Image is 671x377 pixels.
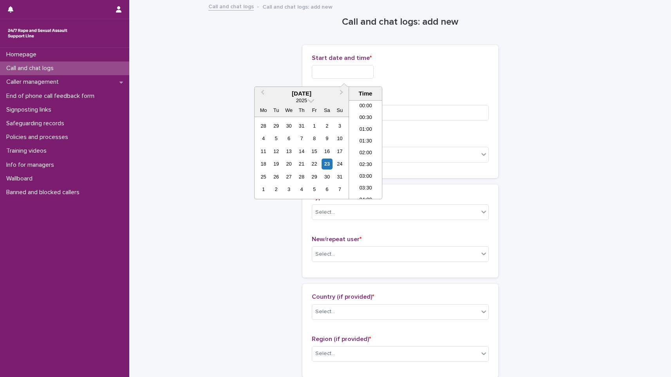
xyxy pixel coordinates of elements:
[262,2,333,11] p: Call and chat logs: add new
[322,146,332,157] div: Choose Saturday, 16 August 2025
[271,159,281,169] div: Choose Tuesday, 19 August 2025
[315,350,335,358] div: Select...
[335,184,345,195] div: Choose Sunday, 7 September 2025
[3,92,101,100] p: End of phone call feedback form
[309,133,320,144] div: Choose Friday, 8 August 2025
[322,105,332,115] div: Sa
[322,133,332,144] div: Choose Saturday, 9 August 2025
[309,159,320,169] div: Choose Friday, 22 August 2025
[255,90,349,97] div: [DATE]
[322,159,332,169] div: Choose Saturday, 23 August 2025
[302,16,498,28] h1: Call and chat logs: add new
[3,189,86,196] p: Banned and blocked callers
[284,133,294,144] div: Choose Wednesday, 6 August 2025
[349,183,382,195] li: 03:30
[284,171,294,182] div: Choose Wednesday, 27 August 2025
[257,119,346,196] div: month 2025-08
[335,105,345,115] div: Su
[3,175,39,182] p: Wallboard
[258,171,269,182] div: Choose Monday, 25 August 2025
[296,133,307,144] div: Choose Thursday, 7 August 2025
[3,65,60,72] p: Call and chat logs
[271,121,281,131] div: Choose Tuesday, 29 July 2025
[296,159,307,169] div: Choose Thursday, 21 August 2025
[312,294,374,300] span: Country (if provided)
[6,25,69,41] img: rhQMoQhaT3yELyF149Cw
[296,171,307,182] div: Choose Thursday, 28 August 2025
[309,121,320,131] div: Choose Friday, 1 August 2025
[349,148,382,159] li: 02:00
[349,124,382,136] li: 01:00
[335,133,345,144] div: Choose Sunday, 10 August 2025
[335,171,345,182] div: Choose Sunday, 31 August 2025
[296,97,307,103] span: 2025
[3,133,74,141] p: Policies and processes
[208,2,254,11] a: Call and chat logs
[322,184,332,195] div: Choose Saturday, 6 September 2025
[335,146,345,157] div: Choose Sunday, 17 August 2025
[309,105,320,115] div: Fr
[271,133,281,144] div: Choose Tuesday, 5 August 2025
[258,133,269,144] div: Choose Monday, 4 August 2025
[349,101,382,112] li: 00:00
[284,121,294,131] div: Choose Wednesday, 30 July 2025
[296,184,307,195] div: Choose Thursday, 4 September 2025
[258,184,269,195] div: Choose Monday, 1 September 2025
[3,51,43,58] p: Homepage
[296,105,307,115] div: Th
[335,159,345,169] div: Choose Sunday, 24 August 2025
[296,121,307,131] div: Choose Thursday, 31 July 2025
[258,159,269,169] div: Choose Monday, 18 August 2025
[3,78,65,86] p: Caller management
[315,250,335,258] div: Select...
[255,88,268,100] button: Previous Month
[322,171,332,182] div: Choose Saturday, 30 August 2025
[312,55,372,61] span: Start date and time
[336,88,349,100] button: Next Month
[284,184,294,195] div: Choose Wednesday, 3 September 2025
[284,159,294,169] div: Choose Wednesday, 20 August 2025
[349,136,382,148] li: 01:30
[335,121,345,131] div: Choose Sunday, 3 August 2025
[315,208,335,216] div: Select...
[312,236,362,242] span: New/repeat user
[271,184,281,195] div: Choose Tuesday, 2 September 2025
[349,171,382,183] li: 03:00
[258,105,269,115] div: Mo
[3,147,53,155] p: Training videos
[271,171,281,182] div: Choose Tuesday, 26 August 2025
[271,105,281,115] div: Tu
[349,195,382,206] li: 04:00
[258,146,269,157] div: Choose Monday, 11 August 2025
[284,146,294,157] div: Choose Wednesday, 13 August 2025
[315,308,335,316] div: Select...
[309,171,320,182] div: Choose Friday, 29 August 2025
[349,159,382,171] li: 02:30
[309,146,320,157] div: Choose Friday, 15 August 2025
[296,146,307,157] div: Choose Thursday, 14 August 2025
[271,146,281,157] div: Choose Tuesday, 12 August 2025
[351,90,380,97] div: Time
[309,184,320,195] div: Choose Friday, 5 September 2025
[3,161,60,169] p: Info for managers
[349,112,382,124] li: 00:30
[322,121,332,131] div: Choose Saturday, 2 August 2025
[312,336,371,342] span: Region (if provided)
[3,120,71,127] p: Safeguarding records
[3,106,58,114] p: Signposting links
[258,121,269,131] div: Choose Monday, 28 July 2025
[284,105,294,115] div: We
